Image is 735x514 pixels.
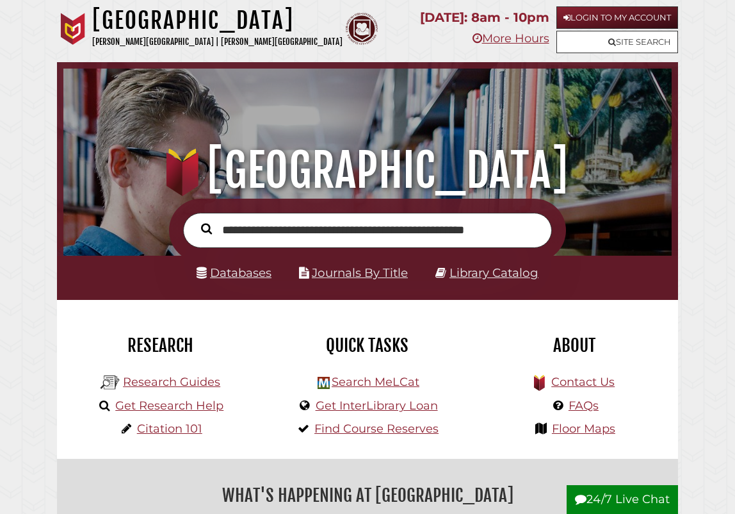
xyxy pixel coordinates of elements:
a: Site Search [556,31,678,53]
img: Calvin University [57,13,89,45]
a: Journals By Title [312,265,408,280]
img: Calvin Theological Seminary [346,13,378,45]
a: Citation 101 [137,422,202,436]
h2: About [481,335,668,356]
i: Search [201,223,212,235]
h2: What's Happening at [GEOGRAPHIC_DATA] [67,481,668,510]
a: Find Course Reserves [314,422,439,436]
h1: [GEOGRAPHIC_DATA] [74,142,661,199]
h2: Research [67,335,254,356]
a: Research Guides [123,375,220,389]
img: Hekman Library Logo [101,373,120,392]
a: Get InterLibrary Loan [316,399,438,413]
h2: Quick Tasks [273,335,461,356]
a: Search MeLCat [332,375,419,389]
button: Search [195,220,218,237]
a: Contact Us [551,375,615,389]
a: Databases [197,265,271,280]
p: [DATE]: 8am - 10pm [420,6,549,29]
a: Login to My Account [556,6,678,29]
a: Floor Maps [552,422,615,436]
h1: [GEOGRAPHIC_DATA] [92,6,343,35]
p: [PERSON_NAME][GEOGRAPHIC_DATA] | [PERSON_NAME][GEOGRAPHIC_DATA] [92,35,343,49]
a: Library Catalog [449,265,538,280]
a: FAQs [569,399,599,413]
img: Hekman Library Logo [318,377,330,389]
a: Get Research Help [115,399,223,413]
a: More Hours [472,31,549,46]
